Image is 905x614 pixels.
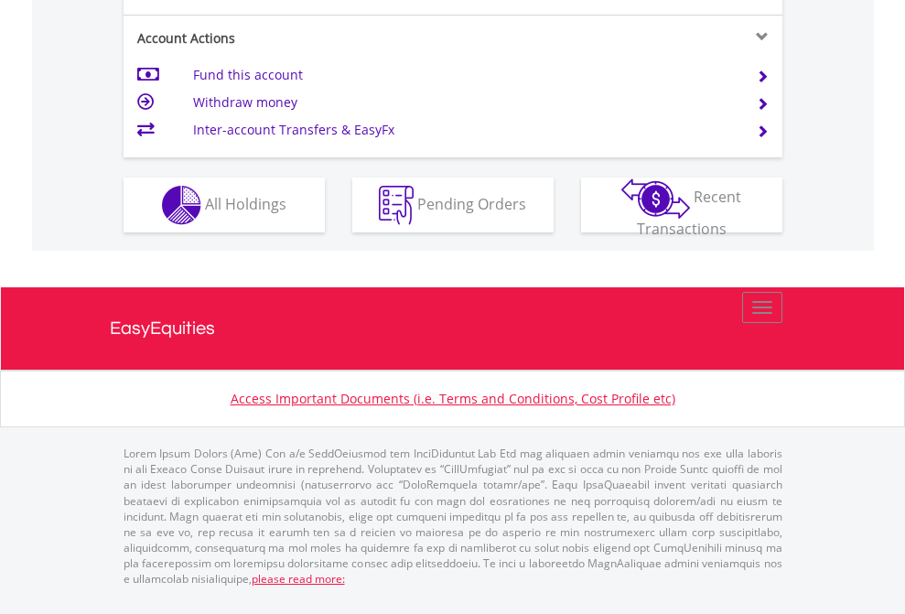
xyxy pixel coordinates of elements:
[231,390,675,407] a: Access Important Documents (i.e. Terms and Conditions, Cost Profile etc)
[621,178,690,219] img: transactions-zar-wht.png
[205,193,286,213] span: All Holdings
[193,89,734,116] td: Withdraw money
[124,178,325,232] button: All Holdings
[124,29,453,48] div: Account Actions
[379,186,414,225] img: pending_instructions-wht.png
[252,571,345,587] a: please read more:
[110,287,796,370] a: EasyEquities
[417,193,526,213] span: Pending Orders
[162,186,201,225] img: holdings-wht.png
[124,446,782,587] p: Lorem Ipsum Dolors (Ame) Con a/e SeddOeiusmod tem InciDiduntut Lab Etd mag aliquaen admin veniamq...
[352,178,554,232] button: Pending Orders
[581,178,782,232] button: Recent Transactions
[193,116,734,144] td: Inter-account Transfers & EasyFx
[193,61,734,89] td: Fund this account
